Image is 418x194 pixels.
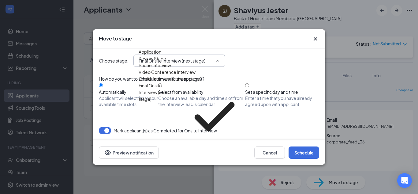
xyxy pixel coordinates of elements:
[245,95,319,107] span: Enter a time that you have already agreed upon with applicant
[99,95,158,107] span: Applicant will select from your available time slots
[99,35,132,42] h3: Move to stage
[289,146,319,159] button: Schedule
[312,35,319,43] button: Close
[139,75,201,82] div: Onsite Interview (current stage)
[99,146,159,159] button: Preview notificationEye
[245,89,319,95] div: Set a specific day and time
[139,62,171,69] div: Phone Interview
[312,35,319,43] svg: Cross
[139,48,161,55] div: Application
[99,89,158,95] div: Automatically
[114,127,217,134] span: Mark applicant(s) as Completed for Onsite Interview
[104,149,111,156] svg: Eye
[139,55,166,62] div: Review Stage
[139,69,196,75] div: Video Conference Interview
[99,75,319,82] div: How do you want to schedule time with the applicant?
[254,146,285,159] button: Cancel
[180,82,249,151] svg: Checkmark
[139,82,180,151] div: Final Onsite Interview (next stage)
[397,173,412,188] div: Open Intercom Messenger
[99,57,129,64] span: Choose stage :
